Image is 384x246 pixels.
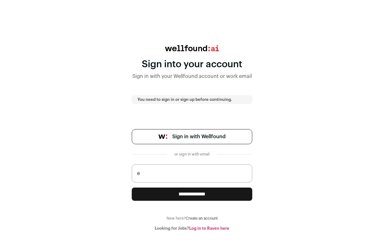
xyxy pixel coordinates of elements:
div: or sign in with email [172,152,212,157]
div: Sign in with your Wellfound account or work email [132,73,252,80]
div: Looking for Jobs? [132,226,252,231]
span: Sign in with Wellfound [172,133,226,140]
p: You need to sign in or sign up before continuing. [137,97,247,102]
a: Create an account [186,216,218,220]
a: Sign in with Wellfound [132,129,252,144]
input: name@work-email.com [132,164,252,183]
img: wellfound-symbol-flush-black-fb3c872781a75f747ccb3a119075da62bfe97bd399995f84a933054e44a575c4.png [158,134,167,139]
img: wellfound:ai [165,45,219,51]
div: Sign into your account [132,59,252,70]
div: New here? [132,216,252,221]
a: Log in to Raven here [189,226,229,230]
